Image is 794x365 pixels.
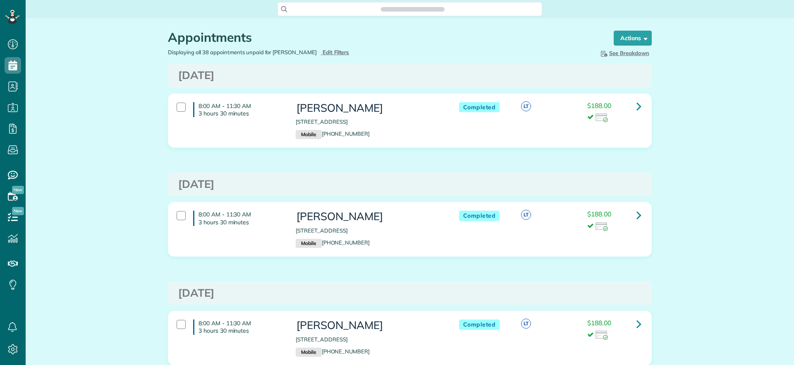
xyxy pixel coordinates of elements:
[198,219,283,226] p: 3 hours 30 minutes
[321,49,349,55] a: Edit Filters
[614,31,652,46] button: Actions
[595,331,608,340] img: icon_credit_card_success-27c2c4fc500a7f1a58a13ef14842cb958d03041fefb464fd2e53c949a5770e83.png
[296,348,321,357] small: Mobile
[296,130,321,139] small: Mobile
[178,70,641,82] h3: [DATE]
[296,319,442,331] h3: [PERSON_NAME]
[296,348,370,355] a: Mobile[PHONE_NUMBER]
[198,327,283,334] p: 3 hours 30 minutes
[587,210,611,218] span: $188.00
[193,102,283,117] h4: 8:00 AM - 11:30 AM
[193,319,283,334] h4: 8:00 AM - 11:30 AM
[587,101,611,110] span: $188.00
[12,186,24,194] span: New
[178,178,641,190] h3: [DATE]
[597,48,652,58] button: See Breakdown
[459,102,500,113] span: Completed
[521,101,531,111] span: LT
[162,48,410,56] div: Displaying all 38 appointments unpaid for [PERSON_NAME]
[459,319,500,330] span: Completed
[12,207,24,215] span: New
[599,50,649,56] span: See Breakdown
[521,319,531,329] span: LT
[296,118,442,126] p: [STREET_ADDRESS]
[595,222,608,231] img: icon_credit_card_success-27c2c4fc500a7f1a58a13ef14842cb958d03041fefb464fd2e53c949a5770e83.png
[296,130,370,137] a: Mobile[PHONE_NUMBER]
[178,287,641,299] h3: [DATE]
[296,102,442,114] h3: [PERSON_NAME]
[296,239,370,246] a: Mobile[PHONE_NUMBER]
[296,211,442,223] h3: [PERSON_NAME]
[168,31,598,44] h1: Appointments
[323,49,349,55] span: Edit Filters
[521,210,531,220] span: LT
[296,336,442,343] p: [STREET_ADDRESS]
[193,211,283,226] h4: 8:00 AM - 11:30 AM
[198,110,283,117] p: 3 hours 30 minutes
[389,5,436,13] span: Search ZenMaid…
[296,239,321,248] small: Mobile
[459,211,500,221] span: Completed
[595,113,608,122] img: icon_credit_card_success-27c2c4fc500a7f1a58a13ef14842cb958d03041fefb464fd2e53c949a5770e83.png
[296,227,442,235] p: [STREET_ADDRESS]
[587,319,611,327] span: $188.00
